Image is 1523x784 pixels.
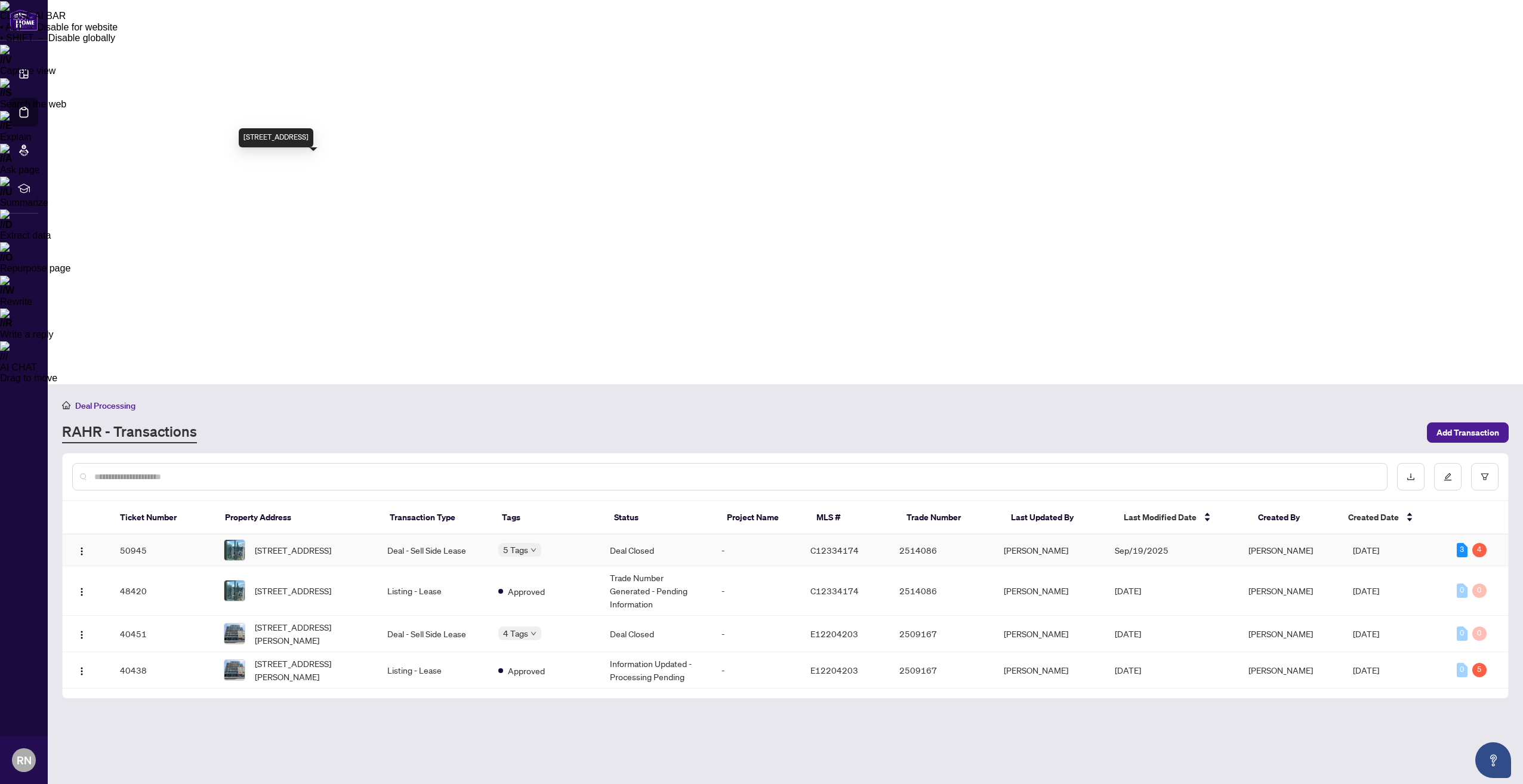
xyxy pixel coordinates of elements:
[1481,473,1489,481] span: filter
[77,587,87,597] img: Logo
[1472,543,1487,557] div: 4
[1001,501,1114,535] th: Last Updated By
[72,541,91,560] button: Logo
[890,652,994,689] td: 2509167
[1436,423,1499,442] span: Add Transaction
[503,626,528,640] span: 4 Tags
[378,566,489,616] td: Listing - Lease
[1353,545,1379,555] span: [DATE]
[1472,626,1487,641] div: 0
[1475,742,1511,778] button: Open asap
[380,501,492,535] th: Transaction Type
[1407,473,1415,481] span: download
[378,535,489,566] td: Deal - Sell Side Lease
[600,566,712,616] td: Trade Number Generated - Pending Information
[508,664,545,677] span: Approved
[62,401,70,409] span: home
[255,544,331,557] span: [STREET_ADDRESS]
[810,545,859,555] span: C12334174
[503,543,528,557] span: 5 Tags
[994,535,1106,566] td: [PERSON_NAME]
[1444,473,1452,481] span: edit
[1348,511,1399,524] span: Created Date
[712,652,801,689] td: -
[890,616,994,652] td: 2509167
[1248,501,1339,535] th: Created By
[531,631,537,637] span: down
[1248,545,1313,555] span: [PERSON_NAME]
[72,581,91,600] button: Logo
[1472,663,1487,677] div: 5
[72,660,91,680] button: Logo
[255,584,331,597] span: [STREET_ADDRESS]
[1472,584,1487,598] div: 0
[378,652,489,689] td: Listing - Lease
[110,652,214,689] td: 40438
[378,616,489,652] td: Deal - Sell Side Lease
[810,585,859,596] span: C12334174
[255,657,368,683] span: [STREET_ADDRESS][PERSON_NAME]
[717,501,807,535] th: Project Name
[1397,463,1425,490] button: download
[77,630,87,640] img: Logo
[1124,511,1197,524] span: Last Modified Date
[1115,545,1169,555] span: Sep/19/2025
[1248,628,1313,639] span: [PERSON_NAME]
[994,652,1106,689] td: [PERSON_NAME]
[508,585,545,598] span: Approved
[1115,665,1141,675] span: [DATE]
[224,540,245,560] img: thumbnail-img
[110,616,214,652] td: 40451
[110,501,215,535] th: Ticket Number
[1114,501,1249,535] th: Last Modified Date
[1457,543,1467,557] div: 3
[531,547,537,553] span: down
[994,566,1106,616] td: [PERSON_NAME]
[712,535,801,566] td: -
[1248,585,1313,596] span: [PERSON_NAME]
[62,422,197,443] a: RAHR - Transactions
[255,621,368,647] span: [STREET_ADDRESS][PERSON_NAME]
[224,581,245,601] img: thumbnail-img
[224,660,245,680] img: thumbnail-img
[1115,585,1141,596] span: [DATE]
[75,400,135,411] span: Deal Processing
[807,501,897,535] th: MLS #
[890,566,994,616] td: 2514086
[600,535,712,566] td: Deal Closed
[890,535,994,566] td: 2514086
[77,547,87,556] img: Logo
[810,628,858,639] span: E12204203
[77,666,87,676] img: Logo
[994,616,1106,652] td: [PERSON_NAME]
[600,652,712,689] td: Information Updated - Processing Pending
[1339,501,1444,535] th: Created Date
[1353,628,1379,639] span: [DATE]
[224,624,245,644] img: thumbnail-img
[1457,663,1467,677] div: 0
[492,501,605,535] th: Tags
[215,501,380,535] th: Property Address
[600,616,712,652] td: Deal Closed
[1471,463,1499,490] button: filter
[712,616,801,652] td: -
[605,501,717,535] th: Status
[1353,585,1379,596] span: [DATE]
[1457,626,1467,641] div: 0
[1353,665,1379,675] span: [DATE]
[1434,463,1462,490] button: edit
[17,752,32,768] span: RN
[1427,422,1509,443] button: Add Transaction
[1457,584,1467,598] div: 0
[712,566,801,616] td: -
[810,665,858,675] span: E12204203
[110,535,214,566] td: 50945
[897,501,1002,535] th: Trade Number
[72,624,91,643] button: Logo
[1115,628,1141,639] span: [DATE]
[1248,665,1313,675] span: [PERSON_NAME]
[110,566,214,616] td: 48420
